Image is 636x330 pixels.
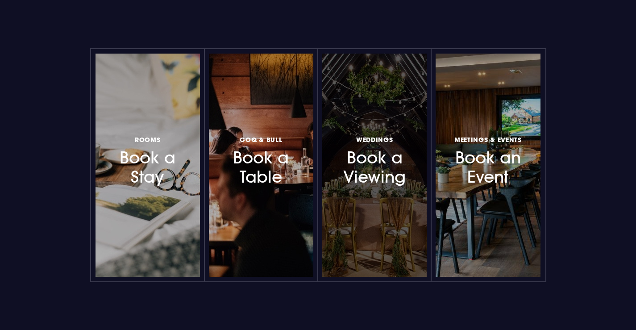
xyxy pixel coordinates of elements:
[451,134,525,187] h3: Book an Event
[135,135,161,144] span: Rooms
[338,134,412,187] h3: Book a Viewing
[96,54,200,277] a: RoomsBook a Stay
[322,54,427,277] a: WeddingsBook a Viewing
[356,135,393,144] span: Weddings
[209,54,313,277] a: Coq & BullBook a Table
[436,54,540,277] a: Meetings & EventsBook an Event
[224,134,298,187] h3: Book a Table
[111,134,184,187] h3: Book a Stay
[240,135,282,144] span: Coq & Bull
[454,135,522,144] span: Meetings & Events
